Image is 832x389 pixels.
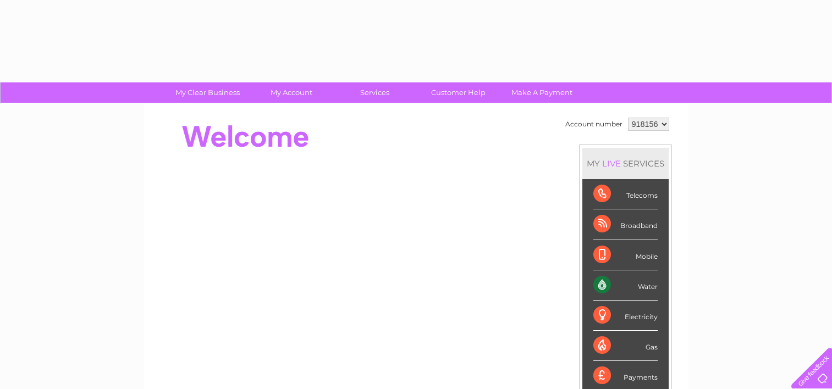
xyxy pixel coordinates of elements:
[563,115,625,134] td: Account number
[593,209,658,240] div: Broadband
[593,179,658,209] div: Telecoms
[413,82,504,103] a: Customer Help
[593,240,658,270] div: Mobile
[246,82,337,103] a: My Account
[593,301,658,331] div: Electricity
[497,82,587,103] a: Make A Payment
[162,82,253,103] a: My Clear Business
[329,82,420,103] a: Services
[600,158,623,169] div: LIVE
[593,331,658,361] div: Gas
[582,148,669,179] div: MY SERVICES
[593,270,658,301] div: Water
